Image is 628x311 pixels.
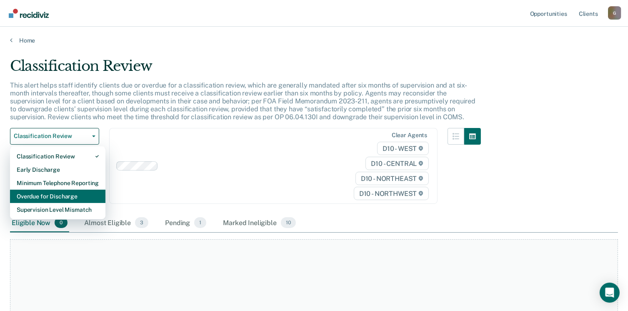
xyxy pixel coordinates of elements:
[608,6,621,20] div: G
[281,217,296,228] span: 10
[135,217,148,228] span: 3
[365,157,429,170] span: D10 - CENTRAL
[14,133,89,140] span: Classification Review
[221,214,297,232] div: Marked Ineligible10
[10,128,99,145] button: Classification Review
[392,132,427,139] div: Clear agents
[17,190,99,203] div: Overdue for Discharge
[17,203,99,216] div: Supervision Level Mismatch
[600,283,620,303] div: Open Intercom Messenger
[354,187,429,200] span: D10 - NORTHWEST
[17,150,99,163] div: Classification Review
[608,6,621,20] button: Profile dropdown button
[17,163,99,176] div: Early Discharge
[355,172,429,185] span: D10 - NORTHEAST
[55,217,68,228] span: 0
[17,176,99,190] div: Minimum Telephone Reporting
[10,37,618,44] a: Home
[163,214,208,232] div: Pending1
[10,58,481,81] div: Classification Review
[377,142,429,155] span: D10 - WEST
[194,217,206,228] span: 1
[83,214,150,232] div: Almost Eligible3
[9,9,49,18] img: Recidiviz
[10,81,475,121] p: This alert helps staff identify clients due or overdue for a classification review, which are gen...
[10,214,69,232] div: Eligible Now0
